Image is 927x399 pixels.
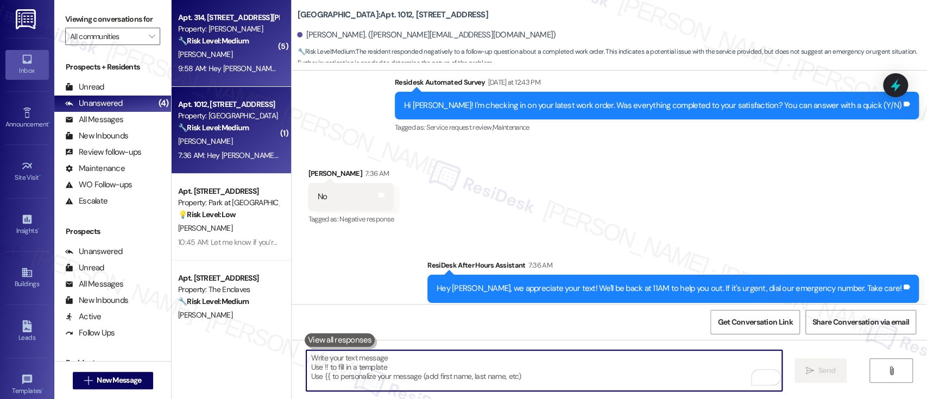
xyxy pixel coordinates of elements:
[306,350,781,391] textarea: To enrich screen reader interactions, please activate Accessibility in Grammarly extension settings
[65,295,128,306] div: New Inbounds
[65,114,123,125] div: All Messages
[710,310,799,334] button: Get Conversation Link
[178,110,279,122] div: Property: [GEOGRAPHIC_DATA]
[178,99,279,110] div: Apt. 1012, [STREET_ADDRESS]
[97,375,141,386] span: New Message
[178,123,249,132] strong: 🔧 Risk Level: Medium
[42,385,43,393] span: •
[178,284,279,295] div: Property: The Enclaves
[65,11,160,28] label: Viewing conversations for
[806,366,814,375] i: 
[178,49,232,59] span: [PERSON_NAME]
[178,310,232,320] span: [PERSON_NAME]
[297,29,556,41] div: [PERSON_NAME]. ([PERSON_NAME][EMAIL_ADDRESS][DOMAIN_NAME])
[427,259,919,275] div: ResiDesk After Hours Assistant
[65,163,125,174] div: Maintenance
[178,23,279,35] div: Property: [PERSON_NAME]
[178,223,232,233] span: [PERSON_NAME]
[717,316,792,328] span: Get Conversation Link
[5,263,49,293] a: Buildings
[54,357,171,369] div: Residents
[84,376,92,385] i: 
[805,310,916,334] button: Share Conversation via email
[178,186,279,197] div: Apt. [STREET_ADDRESS]
[362,168,389,179] div: 7:36 AM
[65,327,115,339] div: Follow Ups
[526,259,552,271] div: 7:36 AM
[178,36,249,46] strong: 🔧 Risk Level: Medium
[65,195,108,207] div: Escalate
[149,32,155,41] i: 
[437,283,901,294] div: Hey [PERSON_NAME], we appreciate your text! We'll be back at 11AM to help you out. If it's urgent...
[178,150,636,160] div: 7:36 AM: Hey [PERSON_NAME], we appreciate your text! We'll be back at 11AM to help you out. If it...
[395,119,919,135] div: Tagged as:
[70,28,143,45] input: All communities
[395,77,919,92] div: Residesk Automated Survey
[178,237,438,247] div: 10:45 AM: Let me know if you’re still unable to find it — I’ll be happy to assist further.
[818,365,835,376] span: Send
[339,214,394,224] span: Negative response
[178,273,279,284] div: Apt. [STREET_ADDRESS]
[404,100,901,111] div: Hi [PERSON_NAME]! I'm checking in on your latest work order. Was everything completed to your sat...
[5,157,49,186] a: Site Visit •
[297,46,927,69] span: : The resident responded negatively to a follow-up question about a completed work order. This in...
[794,358,847,383] button: Send
[426,123,493,132] span: Service request review ,
[65,262,104,274] div: Unread
[37,225,39,233] span: •
[48,119,50,126] span: •
[493,123,529,132] span: Maintenance
[5,317,49,346] a: Leads
[65,98,123,109] div: Unanswered
[427,303,919,319] div: Tagged as:
[178,296,249,306] strong: 🔧 Risk Level: Medium
[73,372,153,389] button: New Message
[65,179,132,191] div: WO Follow-ups
[65,81,104,93] div: Unread
[65,147,141,158] div: Review follow-ups
[65,311,102,322] div: Active
[178,64,638,73] div: 9:58 AM: Hey [PERSON_NAME], we appreciate your text! We'll be back at 11AM to help you out. If it...
[812,316,909,328] span: Share Conversation via email
[887,366,895,375] i: 
[178,136,232,146] span: [PERSON_NAME]
[317,191,327,202] div: No
[39,172,41,180] span: •
[485,77,540,88] div: [DATE] at 12:43 PM
[5,50,49,79] a: Inbox
[5,210,49,239] a: Insights •
[297,47,355,56] strong: 🔧 Risk Level: Medium
[178,210,236,219] strong: 💡 Risk Level: Low
[178,197,279,208] div: Property: Park at [GEOGRAPHIC_DATA]
[65,278,123,290] div: All Messages
[54,61,171,73] div: Prospects + Residents
[297,9,488,21] b: [GEOGRAPHIC_DATA]: Apt. 1012, [STREET_ADDRESS]
[178,12,279,23] div: Apt. 314, [STREET_ADDRESS][PERSON_NAME]
[65,246,123,257] div: Unanswered
[308,168,394,183] div: [PERSON_NAME]
[308,211,394,227] div: Tagged as:
[156,95,172,112] div: (4)
[16,9,38,29] img: ResiDesk Logo
[54,226,171,237] div: Prospects
[65,130,128,142] div: New Inbounds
